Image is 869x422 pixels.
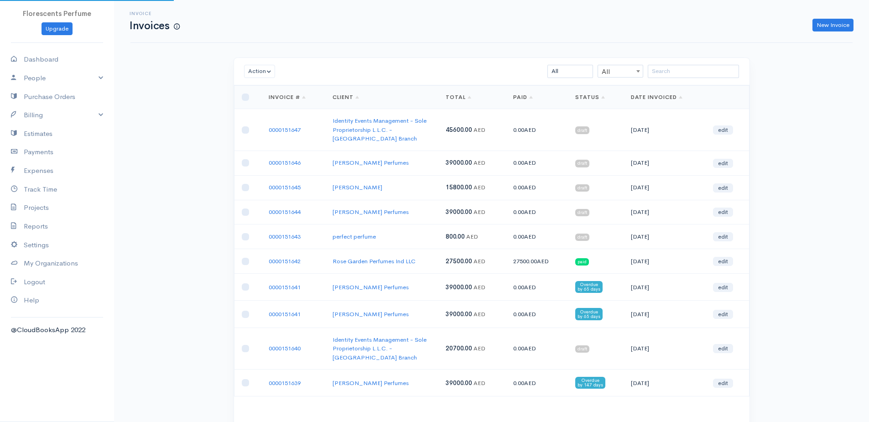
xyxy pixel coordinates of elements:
[631,94,682,101] a: Date Invoiced
[333,310,409,318] a: [PERSON_NAME] Perfumes
[474,379,485,387] span: AED
[524,379,536,387] span: AED
[23,9,91,18] span: Florescents Perfume
[713,183,733,193] a: edit
[446,183,472,191] span: 15800.00
[474,159,485,167] span: AED
[333,208,409,216] a: [PERSON_NAME] Perfumes
[269,183,301,191] a: 0000151645
[575,209,589,216] span: draft
[513,94,533,101] a: Paid
[524,208,536,216] span: AED
[537,257,549,265] span: AED
[269,233,301,240] a: 0000151643
[446,379,472,387] span: 39000.00
[506,328,568,370] td: 0.00
[598,65,643,78] span: All
[333,159,409,167] a: [PERSON_NAME] Perfumes
[333,233,376,240] a: perfect perfume
[524,344,536,352] span: AED
[446,94,471,101] a: Total
[575,258,589,266] span: paid
[446,310,472,318] span: 39000.00
[446,257,472,265] span: 27500.00
[506,151,568,175] td: 0.00
[474,257,485,265] span: AED
[174,23,180,31] span: How to create your first Invoice?
[713,125,733,135] a: edit
[624,200,706,224] td: [DATE]
[524,310,536,318] span: AED
[269,310,301,318] a: 0000151641
[506,274,568,301] td: 0.00
[333,379,409,387] a: [PERSON_NAME] Perfumes
[506,301,568,328] td: 0.00
[42,22,73,36] a: Upgrade
[333,117,427,142] a: Identity Events Management - Sole Proprietorship L.L.C. -[GEOGRAPHIC_DATA] Branch
[624,274,706,301] td: [DATE]
[713,257,733,266] a: edit
[244,65,276,78] button: Action
[269,126,301,134] a: 0000151647
[575,345,589,353] span: draft
[130,20,180,31] h1: Invoices
[11,325,103,335] div: @CloudBooksApp 2022
[598,65,643,78] span: All
[575,281,603,293] span: Overdue by 65 days
[474,310,485,318] span: AED
[524,183,536,191] span: AED
[713,232,733,241] a: edit
[713,159,733,168] a: edit
[446,126,472,134] span: 45600.00
[474,344,485,352] span: AED
[713,310,733,319] a: edit
[624,224,706,249] td: [DATE]
[624,151,706,175] td: [DATE]
[648,65,739,78] input: Search
[269,94,306,101] a: Invoice #
[524,159,536,167] span: AED
[446,283,472,291] span: 39000.00
[333,183,382,191] a: [PERSON_NAME]
[130,11,180,16] h6: Invoice
[524,126,536,134] span: AED
[713,344,733,353] a: edit
[333,336,427,361] a: Identity Events Management - Sole Proprietorship L.L.C. -[GEOGRAPHIC_DATA] Branch
[446,159,472,167] span: 39000.00
[269,344,301,352] a: 0000151640
[575,94,605,101] a: Status
[713,379,733,388] a: edit
[333,257,416,265] a: Rose Garden Perfumes Ind LLC
[506,200,568,224] td: 0.00
[269,159,301,167] a: 0000151646
[506,109,568,151] td: 0.00
[624,328,706,370] td: [DATE]
[524,283,536,291] span: AED
[466,233,478,240] span: AED
[812,19,853,32] a: New Invoice
[506,175,568,200] td: 0.00
[624,370,706,396] td: [DATE]
[713,208,733,217] a: edit
[624,175,706,200] td: [DATE]
[506,249,568,274] td: 27500.00
[474,283,485,291] span: AED
[269,379,301,387] a: 0000151639
[269,283,301,291] a: 0000151641
[524,233,536,240] span: AED
[506,370,568,396] td: 0.00
[624,249,706,274] td: [DATE]
[624,109,706,151] td: [DATE]
[333,283,409,291] a: [PERSON_NAME] Perfumes
[474,126,485,134] span: AED
[446,233,465,240] span: 800.00
[713,283,733,292] a: edit
[575,308,603,320] span: Overdue by 65 days
[575,184,589,192] span: draft
[446,344,472,352] span: 20700.00
[474,208,485,216] span: AED
[446,208,472,216] span: 39000.00
[575,126,589,134] span: draft
[506,224,568,249] td: 0.00
[333,94,359,101] a: Client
